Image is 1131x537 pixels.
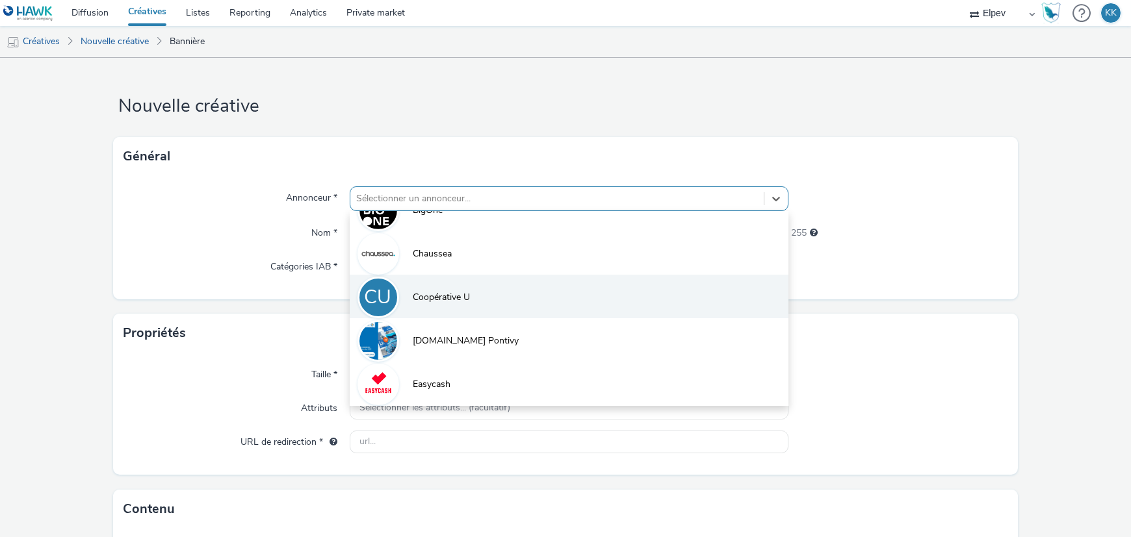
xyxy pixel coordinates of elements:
[1041,3,1066,23] a: Hawk Academy
[1041,3,1061,23] img: Hawk Academy
[350,431,788,453] input: url...
[307,363,343,381] label: Taille *
[792,227,807,240] span: 255
[123,499,175,519] h3: Contenu
[163,26,211,57] a: Bannière
[113,94,1018,119] h1: Nouvelle créative
[359,235,397,273] img: Chaussea
[74,26,155,57] a: Nouvelle créative
[413,291,471,304] span: Coopérative U
[307,221,343,240] label: Nom *
[811,227,818,240] div: 255 caractères maximum
[359,322,397,360] img: E.Leclerc Pontivy
[360,403,511,414] span: Sélectionner les attributs... (facultatif)
[413,247,452,260] span: Chaussea
[123,323,186,343] h3: Propriétés
[3,5,53,21] img: undefined Logo
[296,397,343,415] label: Attributs
[266,255,343,273] label: Catégories IAB *
[1105,3,1117,23] div: KK
[365,279,392,316] div: CU
[6,36,19,49] img: mobile
[324,436,338,449] div: L'URL de redirection sera utilisée comme URL de validation avec certains SSP et ce sera l'URL de ...
[123,147,170,166] h3: Général
[413,378,451,391] span: Easycash
[236,431,343,449] label: URL de redirection *
[413,334,519,347] span: [DOMAIN_NAME] Pontivy
[359,366,397,403] img: Easycash
[281,186,343,205] label: Annonceur *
